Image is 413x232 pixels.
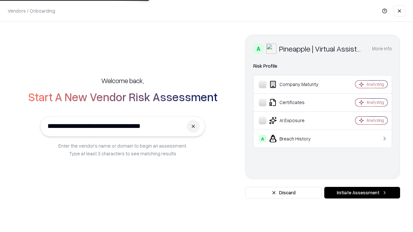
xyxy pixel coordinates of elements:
[367,118,384,123] div: Analyzing
[259,135,267,142] div: A
[266,43,277,54] img: Pineapple | Virtual Assistant Agency
[253,62,392,70] div: Risk Profile
[259,99,336,106] div: Certificates
[367,100,384,105] div: Analyzing
[8,7,55,14] p: Vendors / Onboarding
[259,117,336,124] div: AI Exposure
[372,43,392,54] button: More info
[28,90,217,103] h2: Start A New Vendor Risk Assessment
[253,43,264,54] div: A
[259,81,336,88] div: Company Maturity
[279,43,364,54] div: Pineapple | Virtual Assistant Agency
[324,187,400,198] button: Initiate Assessment
[101,76,144,85] h5: Welcome back,
[259,135,336,142] div: Breach History
[58,142,187,157] p: Enter the vendor’s name or domain to begin an assessment. Type at least 3 characters to see match...
[245,187,322,198] button: Discard
[367,82,384,87] div: Analyzing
